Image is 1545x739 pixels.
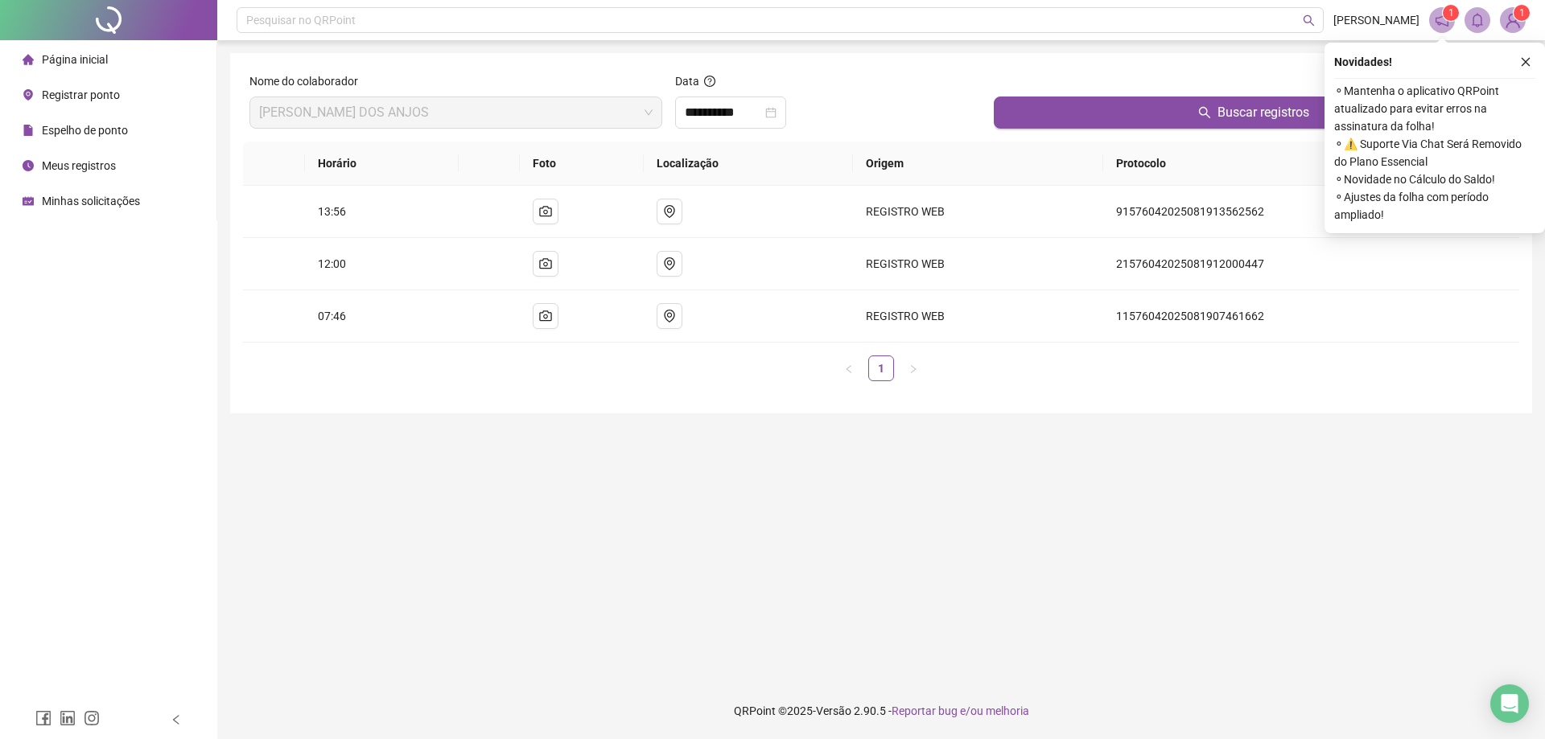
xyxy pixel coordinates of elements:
[42,195,140,207] span: Minhas solicitações
[1333,11,1419,29] span: [PERSON_NAME]
[836,355,862,381] li: Página anterior
[318,310,346,322] span: 07:46
[42,53,108,66] span: Página inicial
[1443,5,1459,21] sup: 1
[1103,186,1519,238] td: 91576042025081913562562
[704,76,715,87] span: question-circle
[539,257,552,270] span: camera
[318,257,346,270] span: 12:00
[1103,142,1519,186] th: Protocolo
[836,355,862,381] button: left
[1435,13,1449,27] span: notification
[1501,8,1525,32] img: 64984
[23,89,34,101] span: environment
[249,72,369,90] label: Nome do colaborador
[1303,14,1315,27] span: search
[1470,13,1485,27] span: bell
[1519,7,1525,18] span: 1
[84,710,100,726] span: instagram
[853,290,1103,343] td: REGISTRO WEB
[1448,7,1454,18] span: 1
[663,310,676,322] span: environment
[539,205,552,218] span: camera
[259,97,653,128] span: MARCIANE SOUZA DOS ANJOS
[663,257,676,270] span: environment
[23,54,34,65] span: home
[42,159,116,172] span: Meus registros
[892,704,1029,717] span: Reportar bug e/ou melhoria
[675,75,699,88] span: Data
[1514,5,1530,21] sup: Atualize o seu contato no menu Meus Dados
[1334,135,1535,170] span: ⚬ ⚠️ Suporte Via Chat Será Removido do Plano Essencial
[908,364,918,374] span: right
[217,683,1545,739] footer: QRPoint © 2025 - 2.90.5 -
[853,186,1103,238] td: REGISTRO WEB
[42,124,128,137] span: Espelho de ponto
[853,142,1103,186] th: Origem
[318,205,346,218] span: 13:56
[1490,684,1529,723] div: Open Intercom Messenger
[1334,82,1535,135] span: ⚬ Mantenha o aplicativo QRPoint atualizado para evitar erros na assinatura da folha!
[844,364,854,374] span: left
[900,355,926,381] li: Próxima página
[520,142,643,186] th: Foto
[994,96,1513,129] button: Buscar registros
[853,238,1103,290] td: REGISTRO WEB
[23,195,34,207] span: schedule
[23,125,34,136] span: file
[816,704,851,717] span: Versão
[1334,53,1392,71] span: Novidades !
[663,205,676,218] span: environment
[171,714,182,725] span: left
[1520,56,1531,68] span: close
[539,310,552,322] span: camera
[1103,238,1519,290] td: 21576042025081912000447
[644,142,854,186] th: Localização
[42,88,120,101] span: Registrar ponto
[1334,170,1535,188] span: ⚬ Novidade no Cálculo do Saldo!
[868,355,894,381] li: 1
[60,710,76,726] span: linkedin
[869,356,893,380] a: 1
[900,355,926,381] button: right
[1103,290,1519,343] td: 11576042025081907461662
[1198,106,1211,119] span: search
[1217,103,1309,122] span: Buscar registros
[1334,188,1535,224] span: ⚬ Ajustes da folha com período ampliado!
[35,710,51,726] span: facebook
[23,160,34,171] span: clock-circle
[305,142,459,186] th: Horário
